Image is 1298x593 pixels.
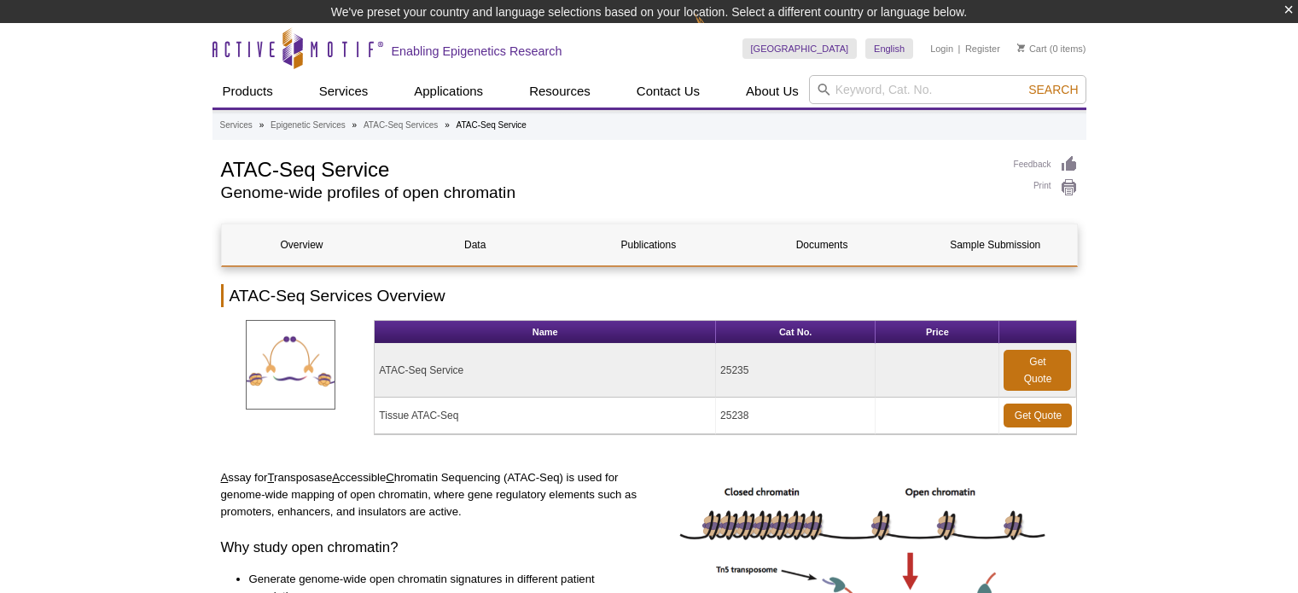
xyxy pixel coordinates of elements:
[1017,43,1047,55] a: Cart
[221,538,643,558] h3: Why study open chromatin?
[271,118,346,133] a: Epigenetic Services
[222,224,382,265] a: Overview
[809,75,1086,104] input: Keyword, Cat. No.
[965,43,1000,55] a: Register
[930,43,953,55] a: Login
[375,398,716,434] td: Tissue ATAC-Seq
[221,185,997,201] h2: Genome-wide profiles of open chromatin
[221,469,643,520] p: ssay for ransposase ccessible hromatin Sequencing (ATAC-Seq) is used for genome-wide mapping of o...
[395,224,556,265] a: Data
[568,224,729,265] a: Publications
[267,471,274,484] u: T
[364,118,438,133] a: ATAC-Seq Services
[519,75,601,108] a: Resources
[695,13,740,53] img: Change Here
[212,75,283,108] a: Products
[1004,350,1071,391] a: Get Quote
[1028,83,1078,96] span: Search
[876,321,999,344] th: Price
[309,75,379,108] a: Services
[259,120,265,130] li: »
[445,120,450,130] li: »
[716,344,876,398] td: 25235
[736,75,809,108] a: About Us
[716,321,876,344] th: Cat No.
[221,471,229,484] u: A
[375,321,716,344] th: Name
[375,344,716,398] td: ATAC-Seq Service
[626,75,710,108] a: Contact Us
[958,38,961,59] li: |
[221,155,997,181] h1: ATAC-Seq Service
[332,471,340,484] u: A
[1017,44,1025,52] img: Your Cart
[404,75,493,108] a: Applications
[457,120,527,130] li: ATAC-Seq Service
[392,44,562,59] h2: Enabling Epigenetics Research
[1014,178,1078,197] a: Print
[742,224,902,265] a: Documents
[220,118,253,133] a: Services
[742,38,858,59] a: [GEOGRAPHIC_DATA]
[386,471,394,484] u: C
[246,320,335,410] img: ATAC-SeqServices
[1014,155,1078,174] a: Feedback
[221,284,1078,307] h2: ATAC-Seq Services Overview
[1004,404,1072,427] a: Get Quote
[915,224,1075,265] a: Sample Submission
[1017,38,1086,59] li: (0 items)
[352,120,358,130] li: »
[865,38,913,59] a: English
[1023,82,1083,97] button: Search
[716,398,876,434] td: 25238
